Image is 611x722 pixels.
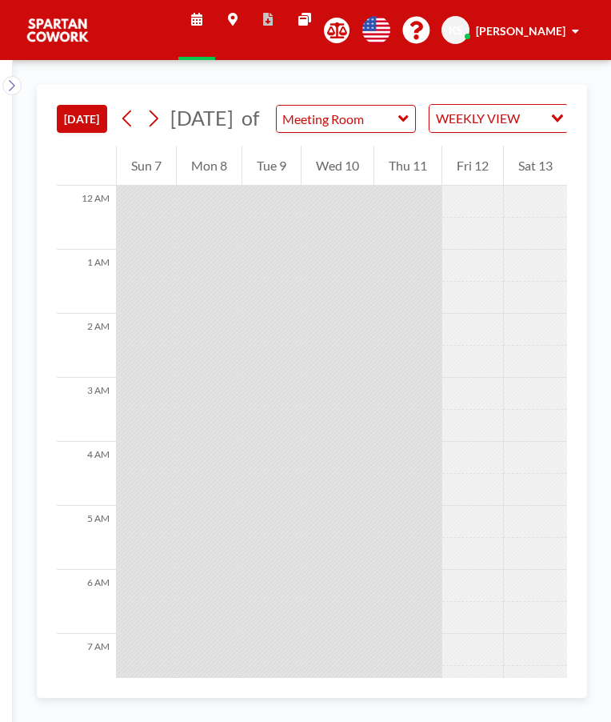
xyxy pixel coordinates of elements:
[525,108,541,129] input: Search for option
[57,186,116,250] div: 12 AM
[26,14,90,46] img: organization-logo
[442,146,503,186] div: Fri 12
[242,106,259,130] span: of
[57,105,107,133] button: [DATE]
[177,146,242,186] div: Mon 8
[57,250,116,314] div: 1 AM
[57,314,116,378] div: 2 AM
[429,105,568,132] div: Search for option
[57,442,116,506] div: 4 AM
[57,634,116,698] div: 7 AM
[433,108,523,129] span: WEEKLY VIEW
[374,146,441,186] div: Thu 11
[117,146,176,186] div: Sun 7
[476,24,565,38] span: [PERSON_NAME]
[57,378,116,442] div: 3 AM
[302,146,373,186] div: Wed 10
[449,23,463,38] span: KS
[242,146,301,186] div: Tue 9
[57,570,116,634] div: 6 AM
[504,146,567,186] div: Sat 13
[57,506,116,570] div: 5 AM
[277,106,399,132] input: Meeting Room
[170,106,234,130] span: [DATE]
